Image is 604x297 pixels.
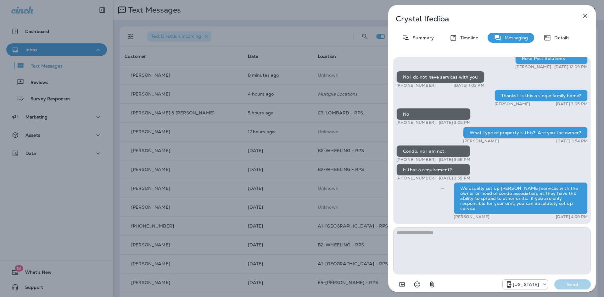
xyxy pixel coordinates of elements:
[396,14,568,23] p: Crystal Ifediba
[396,71,484,83] div: No I do not have services with you
[495,102,530,107] p: [PERSON_NAME]
[396,145,470,157] div: Condo, no I am not.
[556,139,588,144] p: [DATE] 3:54 PM
[396,120,436,125] p: [PHONE_NUMBER]
[439,157,470,162] p: [DATE] 3:59 PM
[515,52,588,64] div: Rose Pest Solutions
[556,102,588,107] p: [DATE] 3:05 PM
[454,214,489,219] p: [PERSON_NAME]
[463,127,588,139] div: What type of property is this? Are you the owner?
[396,164,470,176] div: Is that a requirement?
[396,83,436,88] p: [PHONE_NUMBER]
[495,90,588,102] div: Thanks! Is this a single family home?
[396,176,436,181] p: [PHONE_NUMBER]
[501,35,528,40] p: Messaging
[396,157,436,162] p: [PHONE_NUMBER]
[503,281,548,288] div: +1 (502) 354-4022
[411,278,423,291] button: Select an emoji
[441,185,444,191] span: Sent
[513,282,539,287] p: [US_STATE]
[396,278,408,291] button: Add in a premade template
[439,120,471,125] p: [DATE] 3:05 PM
[410,35,434,40] p: Summary
[551,35,569,40] p: Details
[454,83,484,88] p: [DATE] 1:03 PM
[515,64,551,69] p: [PERSON_NAME]
[463,139,499,144] p: [PERSON_NAME]
[396,108,471,120] div: No
[556,214,588,219] p: [DATE] 4:09 PM
[554,64,588,69] p: [DATE] 12:09 PM
[439,176,470,181] p: [DATE] 3:59 PM
[454,182,588,214] div: We usually set up [PERSON_NAME] services with the owner or head of condo association, as they hav...
[457,35,478,40] p: Timeline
